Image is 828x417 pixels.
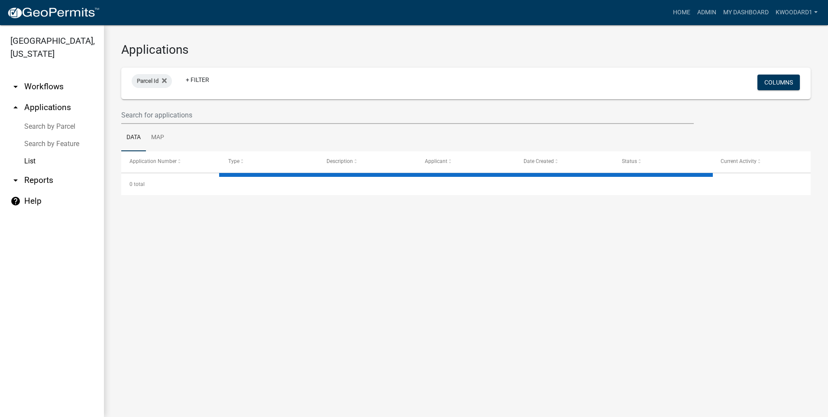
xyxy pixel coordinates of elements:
span: Application Number [129,158,177,164]
span: Status [622,158,637,164]
datatable-header-cell: Current Activity [712,151,811,172]
datatable-header-cell: Status [614,151,712,172]
a: Home [670,4,694,21]
a: kwoodard1 [772,4,821,21]
datatable-header-cell: Applicant [417,151,515,172]
span: Applicant [425,158,447,164]
span: Current Activity [721,158,757,164]
span: Parcel Id [137,78,158,84]
input: Search for applications [121,106,694,124]
datatable-header-cell: Date Created [515,151,614,172]
i: help [10,196,21,206]
datatable-header-cell: Description [318,151,417,172]
a: Data [121,124,146,152]
a: Admin [694,4,720,21]
i: arrow_drop_down [10,175,21,186]
a: My Dashboard [720,4,772,21]
a: + Filter [179,72,216,88]
i: arrow_drop_down [10,81,21,92]
span: Date Created [524,158,554,164]
span: Type [228,158,239,164]
a: Map [146,124,169,152]
h3: Applications [121,42,811,57]
div: 0 total [121,173,811,195]
i: arrow_drop_up [10,102,21,113]
span: Description [327,158,353,164]
datatable-header-cell: Type [220,151,318,172]
datatable-header-cell: Application Number [121,151,220,172]
button: Columns [757,75,800,90]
